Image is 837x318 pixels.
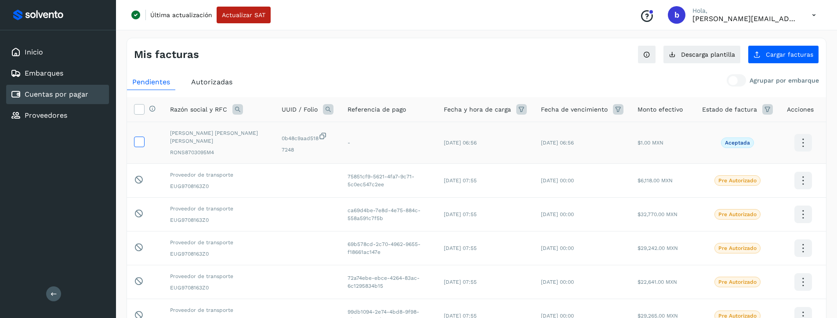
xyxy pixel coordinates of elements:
span: Estado de factura [702,105,757,114]
h4: Mis facturas [134,48,199,61]
a: Cuentas por pagar [25,90,88,98]
span: Proveedor de transporte [170,272,268,280]
div: Proveedores [6,106,109,125]
span: $1.00 MXN [638,140,663,146]
span: 0b48c9aad518 [282,132,333,142]
span: 7248 [282,146,333,154]
span: Acciones [787,105,814,114]
p: Pre Autorizado [718,279,757,285]
span: $22,641.00 MXN [638,279,677,285]
p: beatriz+08@solvento.mx [692,14,798,23]
span: [DATE] 07:55 [444,211,477,217]
p: Hola, [692,7,798,14]
span: [PERSON_NAME] [PERSON_NAME] [PERSON_NAME] [170,129,268,145]
span: Proveedor de transporte [170,205,268,213]
span: [DATE] 00:00 [541,245,574,251]
div: Embarques [6,64,109,83]
span: [DATE] 07:55 [444,279,477,285]
div: Inicio [6,43,109,62]
span: [DATE] 07:55 [444,245,477,251]
span: Proveedor de transporte [170,306,268,314]
p: Pre Autorizado [718,245,757,251]
span: RONS8703095M4 [170,148,268,156]
span: $6,118.00 MXN [638,177,673,184]
span: Referencia de pago [348,105,406,114]
span: Descarga plantilla [681,51,735,58]
span: [DATE] 07:55 [444,177,477,184]
span: 69b578cd-2c70-4962-9655-f18661ac147e [348,241,420,255]
p: Aceptada [725,140,750,146]
td: - [341,122,437,164]
p: Pre Autorizado [718,177,757,184]
span: Monto efectivo [638,105,683,114]
span: $32,770.00 MXN [638,211,678,217]
span: Cargar facturas [766,51,813,58]
span: Razón social y RFC [170,105,227,114]
span: [DATE] 06:56 [444,140,477,146]
span: Proveedor de transporte [170,171,268,179]
span: $29,242.00 MXN [638,245,678,251]
span: Fecha de vencimiento [541,105,608,114]
span: EUG9708163Z0 [170,284,268,292]
a: Proveedores [25,111,67,119]
span: UUID / Folio [282,105,318,114]
span: [DATE] 00:00 [541,211,574,217]
span: Actualizar SAT [222,12,265,18]
span: EUG9708163Z0 [170,182,268,190]
a: Embarques [25,69,63,77]
span: [DATE] 00:00 [541,279,574,285]
div: Cuentas por pagar [6,85,109,104]
button: Descarga plantilla [663,45,741,64]
span: [DATE] 00:00 [541,177,574,184]
p: Pre Autorizado [718,211,757,217]
span: EUG9708163Z0 [170,250,268,258]
button: Actualizar SAT [217,7,271,23]
span: 72a74ebe-ebce-4264-83ac-6c1295834b15 [348,275,420,289]
span: Proveedor de transporte [170,238,268,246]
p: Agrupar por embarque [750,77,819,84]
span: Autorizadas [191,78,232,86]
a: Inicio [25,48,43,56]
button: Cargar facturas [748,45,819,64]
span: Pendientes [132,78,170,86]
p: Última actualización [150,11,212,19]
span: ca69d4be-7e8d-4e75-884c-558a591c7f5b [348,207,420,221]
span: Fecha y hora de carga [444,105,511,114]
span: EUG9708163Z0 [170,216,268,224]
span: [DATE] 06:56 [541,140,574,146]
span: 75851cf9-5621-4fa7-9c71-5c0ec547c2ee [348,173,414,188]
